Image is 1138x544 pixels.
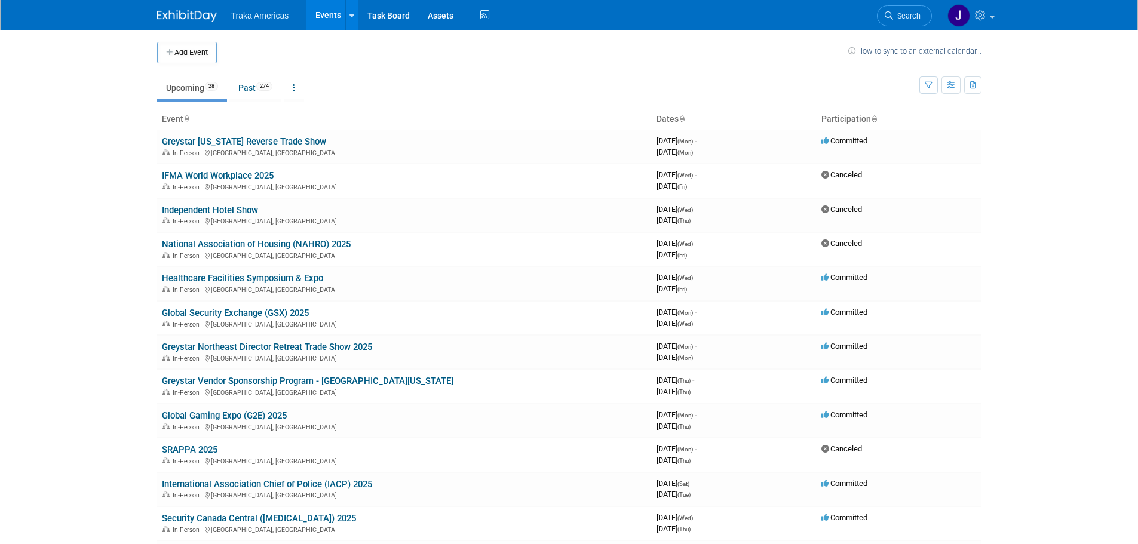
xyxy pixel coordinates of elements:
span: (Mon) [677,309,693,316]
span: In-Person [173,457,203,465]
span: [DATE] [657,308,697,316]
img: In-Person Event [162,321,170,327]
div: [GEOGRAPHIC_DATA], [GEOGRAPHIC_DATA] [162,216,647,225]
a: Independent Hotel Show [162,205,258,216]
div: [GEOGRAPHIC_DATA], [GEOGRAPHIC_DATA] [162,182,647,191]
div: [GEOGRAPHIC_DATA], [GEOGRAPHIC_DATA] [162,387,647,397]
img: In-Person Event [162,355,170,361]
span: In-Person [173,286,203,294]
img: In-Person Event [162,389,170,395]
a: Sort by Event Name [183,114,189,124]
span: [DATE] [657,376,694,385]
th: Participation [817,109,981,130]
span: [DATE] [657,273,697,282]
div: [GEOGRAPHIC_DATA], [GEOGRAPHIC_DATA] [162,490,647,499]
span: [DATE] [657,353,693,362]
span: 28 [205,82,218,91]
span: - [695,342,697,351]
span: (Mon) [677,149,693,156]
span: - [695,308,697,316]
a: Healthcare Facilities Symposium & Expo [162,273,323,284]
span: (Mon) [677,355,693,361]
span: [DATE] [657,444,697,453]
span: Committed [821,308,867,316]
a: How to sync to an external calendar... [848,47,981,56]
a: Global Gaming Expo (G2E) 2025 [162,410,287,421]
span: (Thu) [677,457,691,464]
a: Upcoming28 [157,76,227,99]
a: Search [877,5,932,26]
a: IFMA World Workplace 2025 [162,170,274,181]
img: In-Person Event [162,286,170,292]
span: (Wed) [677,275,693,281]
img: In-Person Event [162,423,170,429]
span: [DATE] [657,422,691,431]
img: In-Person Event [162,457,170,463]
div: [GEOGRAPHIC_DATA], [GEOGRAPHIC_DATA] [162,250,647,260]
span: In-Person [173,252,203,260]
div: [GEOGRAPHIC_DATA], [GEOGRAPHIC_DATA] [162,353,647,362]
a: International Association Chief of Police (IACP) 2025 [162,479,372,490]
span: [DATE] [657,147,693,156]
a: SRAPPA 2025 [162,444,217,455]
div: [GEOGRAPHIC_DATA], [GEOGRAPHIC_DATA] [162,422,647,431]
span: (Mon) [677,446,693,453]
span: - [691,479,693,488]
span: - [695,513,697,522]
span: - [695,136,697,145]
span: - [695,239,697,248]
img: In-Person Event [162,183,170,189]
span: Canceled [821,170,862,179]
span: In-Person [173,183,203,191]
a: Global Security Exchange (GSX) 2025 [162,308,309,318]
button: Add Event [157,42,217,63]
div: [GEOGRAPHIC_DATA], [GEOGRAPHIC_DATA] [162,284,647,294]
span: (Thu) [677,217,691,224]
span: Committed [821,136,867,145]
a: Past274 [229,76,281,99]
span: [DATE] [657,136,697,145]
a: National Association of Housing (NAHRO) 2025 [162,239,351,250]
span: 274 [256,82,272,91]
span: - [695,410,697,419]
img: In-Person Event [162,149,170,155]
span: In-Person [173,423,203,431]
img: ExhibitDay [157,10,217,22]
span: - [695,444,697,453]
span: Committed [821,410,867,419]
span: - [695,273,697,282]
span: (Fri) [677,252,687,259]
span: [DATE] [657,513,697,522]
span: (Thu) [677,526,691,533]
span: Committed [821,273,867,282]
span: (Thu) [677,377,691,384]
span: (Mon) [677,138,693,145]
span: (Wed) [677,515,693,521]
img: In-Person Event [162,491,170,497]
span: [DATE] [657,284,687,293]
span: [DATE] [657,387,691,396]
a: Greystar [US_STATE] Reverse Trade Show [162,136,326,147]
span: (Thu) [677,389,691,395]
span: In-Person [173,355,203,362]
span: In-Person [173,217,203,225]
span: [DATE] [657,319,693,328]
span: Committed [821,376,867,385]
span: In-Person [173,149,203,157]
span: In-Person [173,526,203,534]
span: [DATE] [657,524,691,533]
span: (Mon) [677,343,693,350]
a: Sort by Start Date [679,114,685,124]
span: [DATE] [657,456,691,465]
span: - [692,376,694,385]
span: Committed [821,479,867,488]
span: Search [893,11,921,20]
span: [DATE] [657,216,691,225]
a: Greystar Northeast Director Retreat Trade Show 2025 [162,342,372,352]
div: [GEOGRAPHIC_DATA], [GEOGRAPHIC_DATA] [162,147,647,157]
span: In-Person [173,389,203,397]
span: [DATE] [657,410,697,419]
span: (Wed) [677,172,693,179]
img: In-Person Event [162,526,170,532]
div: [GEOGRAPHIC_DATA], [GEOGRAPHIC_DATA] [162,319,647,328]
